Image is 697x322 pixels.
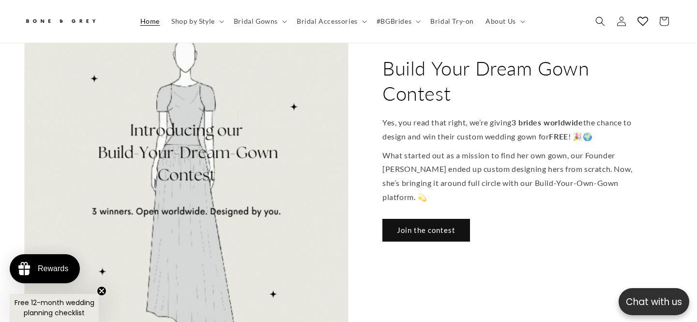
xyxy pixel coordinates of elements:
strong: FREE [549,132,568,141]
img: Bone and Grey Bridal [24,14,97,30]
div: Free 12-month wedding planning checklistClose teaser [10,294,99,322]
a: Bridal Try-on [424,11,480,31]
a: Bone and Grey Bridal [21,10,125,33]
span: Shop by Style [171,17,215,26]
summary: Bridal Accessories [291,11,371,31]
p: What started out as a mission to find her own gown, our Founder [PERSON_NAME] ended up custom des... [382,149,639,204]
p: Yes, you read that right, we’re giving the chance to design and win their custom wedding gown for... [382,116,639,144]
span: Home [140,17,160,26]
div: Rewards [38,264,68,273]
span: Bridal Gowns [234,17,278,26]
strong: 3 brides worldwide [512,118,583,127]
summary: About Us [480,11,529,31]
span: About Us [485,17,516,26]
button: Close teaser [97,286,106,296]
summary: Search [590,11,611,32]
h2: Build Your Dream Gown Contest [382,56,639,106]
p: Chat with us [619,295,689,309]
a: Join the contest [382,219,470,242]
span: Bridal Try-on [430,17,474,26]
span: #BGBrides [377,17,411,26]
span: Free 12-month wedding planning checklist [15,298,94,318]
span: Bridal Accessories [297,17,358,26]
summary: #BGBrides [371,11,424,31]
a: Home [135,11,166,31]
button: Open chatbox [619,288,689,315]
summary: Bridal Gowns [228,11,291,31]
summary: Shop by Style [166,11,228,31]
